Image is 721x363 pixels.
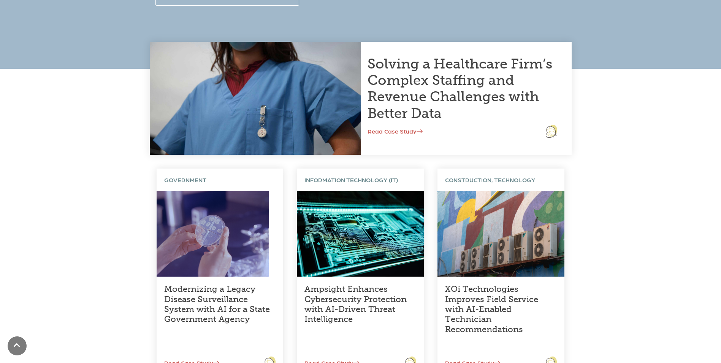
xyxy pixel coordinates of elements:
img: Air conditioning units with a colorful background [437,191,564,277]
a: Ampsight Enhances Cybersecurity Protection with AI-Driven Threat Intelligence [304,284,407,324]
a: Solving a Healthcare Firm’s Complex Staffing and Revenue Challenges with Better Data [368,56,552,121]
img: logo [546,125,557,138]
a: Read Case Study [368,127,423,135]
div: INFORMATION TECHNOLOGY (IT) [297,169,424,191]
div: GOVERNMENT [157,169,284,191]
a: XOi Technologies Improves Field Service with AI-Enabled Technician Recommendations [445,284,538,334]
img: Laboratory technician holding a sample [157,191,269,277]
img: Diagram of a computer circuit [297,191,424,277]
div: CONSTRUCTION, TECHNOLOGY [437,169,564,191]
a: Modernizing a Legacy Disease Surveillance System with AI for a State Government Agency [164,284,270,324]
